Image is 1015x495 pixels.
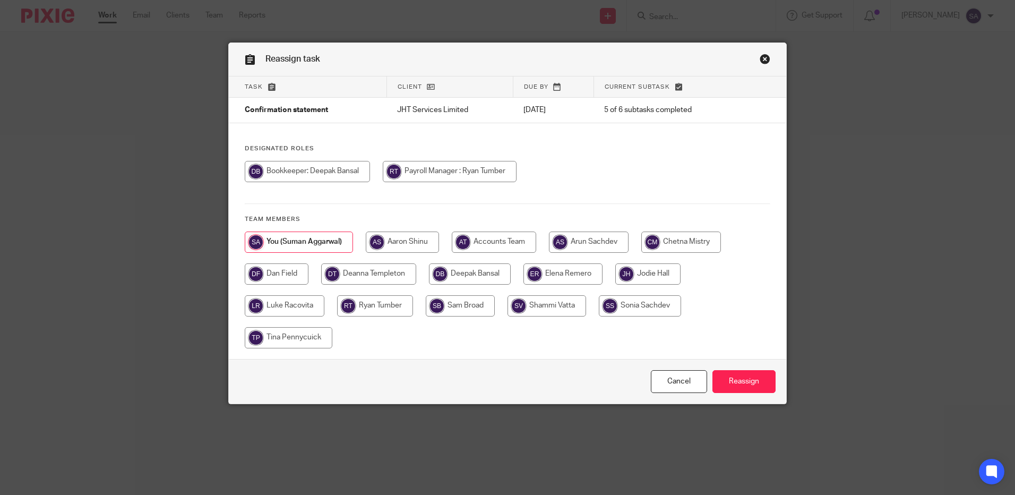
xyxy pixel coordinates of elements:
span: Task [245,84,263,90]
span: Client [398,84,422,90]
span: Reassign task [265,55,320,63]
span: Current subtask [605,84,670,90]
span: Confirmation statement [245,107,328,114]
a: Close this dialog window [651,370,707,393]
td: 5 of 6 subtasks completed [593,98,743,123]
p: JHT Services Limited [397,105,502,115]
p: [DATE] [523,105,583,115]
a: Close this dialog window [760,54,770,68]
input: Reassign [712,370,776,393]
h4: Team members [245,215,770,224]
h4: Designated Roles [245,144,770,153]
span: Due by [524,84,548,90]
